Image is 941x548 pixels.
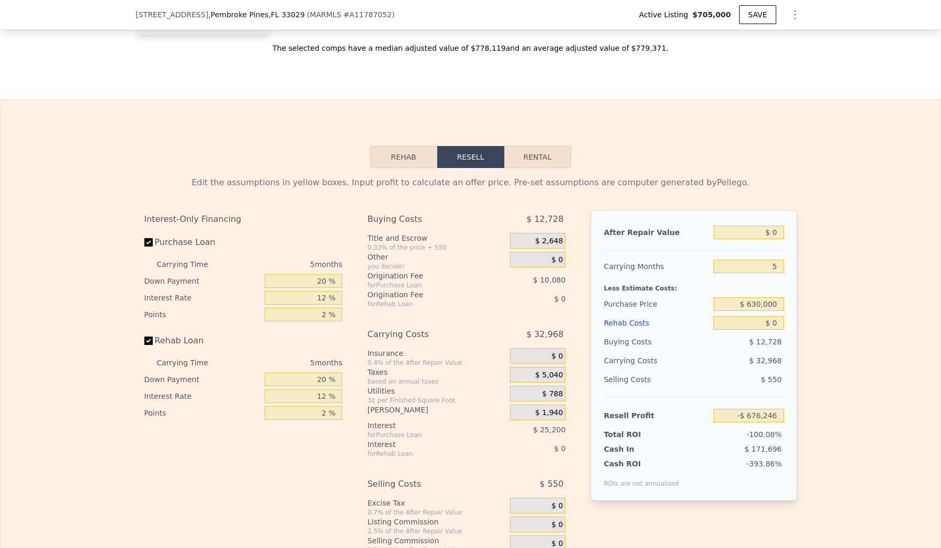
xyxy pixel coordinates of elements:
[367,325,484,344] div: Carrying Costs
[157,354,225,371] div: Carrying Time
[604,314,709,332] div: Rehab Costs
[229,256,343,273] div: 5 months
[746,430,781,439] span: -100.08%
[367,377,506,386] div: based on annual taxes
[604,257,709,276] div: Carrying Months
[268,10,304,19] span: , FL 33029
[526,210,563,229] span: $ 12,728
[367,210,484,229] div: Buying Costs
[604,351,669,370] div: Carrying Costs
[367,289,484,300] div: Origination Fee
[551,255,563,265] span: $ 0
[144,331,261,350] label: Rehab Loan
[639,9,693,20] span: Active Listing
[693,9,731,20] span: $705,000
[749,338,781,346] span: $ 12,728
[785,4,806,25] button: Show Options
[370,146,437,168] button: Rehab
[551,352,563,361] span: $ 0
[367,262,506,271] div: you decide!
[307,9,395,20] div: ( )
[367,420,484,431] div: Interest
[540,475,564,494] span: $ 550
[144,371,261,388] div: Down Payment
[367,281,484,289] div: for Purchase Loan
[551,520,563,530] span: $ 0
[533,426,565,434] span: $ 25,200
[144,337,153,345] input: Rehab Loan
[136,35,806,53] div: The selected comps have a median adjusted value of $778,119 and an average adjusted value of $779...
[535,371,563,380] span: $ 5,040
[604,458,679,469] div: Cash ROI
[367,498,506,508] div: Excise Tax
[144,210,343,229] div: Interest-Only Financing
[533,276,565,284] span: $ 10,080
[367,252,506,262] div: Other
[604,295,709,314] div: Purchase Price
[157,256,225,273] div: Carrying Time
[746,460,781,468] span: -393.86%
[604,332,709,351] div: Buying Costs
[367,450,484,458] div: for Rehab Loan
[144,306,261,323] div: Points
[367,517,506,527] div: Listing Commission
[367,475,484,494] div: Selling Costs
[744,445,781,453] span: $ 171,696
[367,508,506,517] div: 0.7% of the After Repair Value
[604,406,709,425] div: Resell Profit
[367,271,484,281] div: Origination Fee
[604,429,669,440] div: Total ROI
[367,386,506,396] div: Utilities
[367,405,506,415] div: [PERSON_NAME]
[367,527,506,535] div: 2.5% of the After Repair Value
[535,237,563,246] span: $ 2,648
[367,367,506,377] div: Taxes
[367,233,506,243] div: Title and Escrow
[367,535,506,546] div: Selling Commission
[367,396,506,405] div: 3¢ per Finished Square Foot
[367,300,484,308] div: for Rehab Loan
[604,370,709,389] div: Selling Costs
[144,176,797,189] div: Edit the assumptions in yellow boxes. Input profit to calculate an offer price. Pre-set assumptio...
[551,501,563,511] span: $ 0
[739,5,776,24] button: SAVE
[144,405,261,421] div: Points
[144,289,261,306] div: Interest Rate
[343,10,392,19] span: # A11787052
[604,223,709,242] div: After Repair Value
[144,388,261,405] div: Interest Rate
[367,243,506,252] div: 0.33% of the price + 550
[604,469,679,488] div: ROIs are not annualized
[136,9,209,20] span: [STREET_ADDRESS]
[144,273,261,289] div: Down Payment
[749,356,781,365] span: $ 32,968
[554,444,565,453] span: $ 0
[367,359,506,367] div: 0.4% of the After Repair Value
[437,146,504,168] button: Resell
[535,408,563,418] span: $ 1,940
[208,9,304,20] span: , Pembroke Pines
[310,10,341,19] span: MARMLS
[367,431,484,439] div: for Purchase Loan
[542,389,563,399] span: $ 788
[367,348,506,359] div: Insurance
[367,439,484,450] div: Interest
[554,295,565,303] span: $ 0
[504,146,571,168] button: Rental
[229,354,343,371] div: 5 months
[761,375,781,384] span: $ 550
[526,325,563,344] span: $ 32,968
[604,276,784,295] div: Less Estimate Costs:
[144,238,153,247] input: Purchase Loan
[604,444,669,454] div: Cash In
[144,233,261,252] label: Purchase Loan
